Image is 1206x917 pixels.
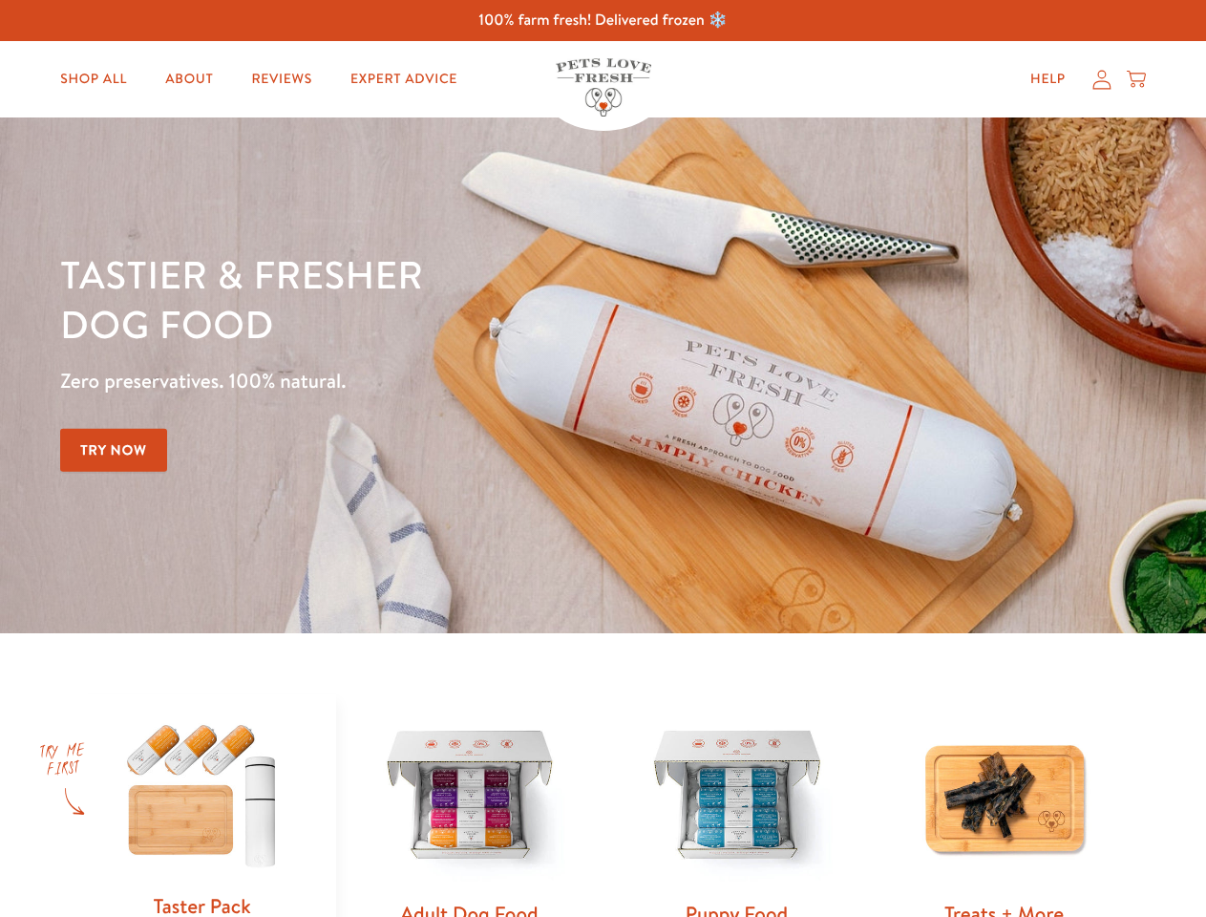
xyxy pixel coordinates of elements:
p: Zero preservatives. 100% natural. [60,364,784,398]
img: Pets Love Fresh [556,58,651,117]
a: Try Now [60,429,167,472]
a: About [150,60,228,98]
a: Expert Advice [335,60,473,98]
a: Reviews [236,60,327,98]
a: Shop All [45,60,142,98]
h1: Tastier & fresher dog food [60,249,784,349]
a: Help [1015,60,1081,98]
